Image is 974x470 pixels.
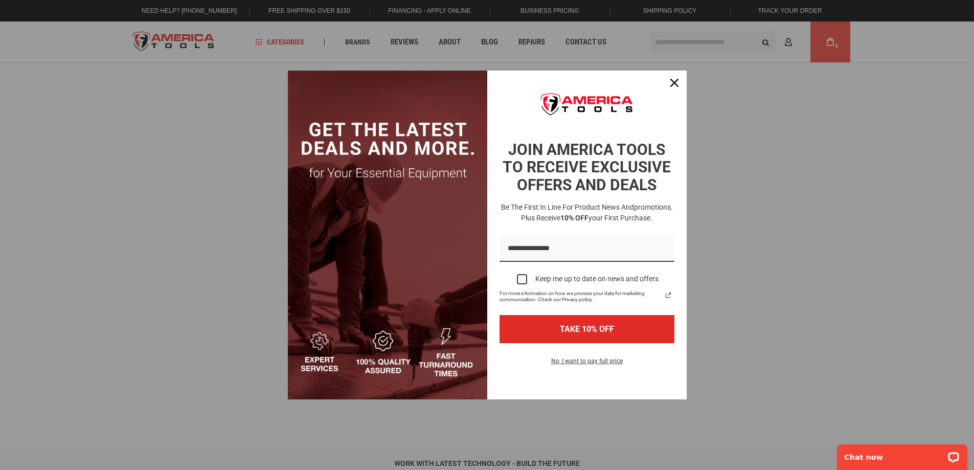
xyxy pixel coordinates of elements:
[662,289,674,301] a: Read our Privacy Policy
[500,290,662,303] span: For more information on how we process your data for marketing communication. Check our Privacy p...
[500,315,674,343] button: TAKE 10% OFF
[560,214,588,222] strong: 10% OFF
[503,141,671,194] strong: JOIN AMERICA TOOLS TO RECEIVE EXCLUSIVE OFFERS AND DEALS
[497,202,676,223] h3: Be the first in line for product news and
[662,71,687,95] button: Close
[500,236,674,262] input: Email field
[535,275,659,283] div: Keep me up to date on news and offers
[543,355,631,373] button: No, I want to pay full price
[662,289,674,301] svg: link icon
[670,79,678,87] svg: close icon
[830,438,974,470] iframe: LiveChat chat widget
